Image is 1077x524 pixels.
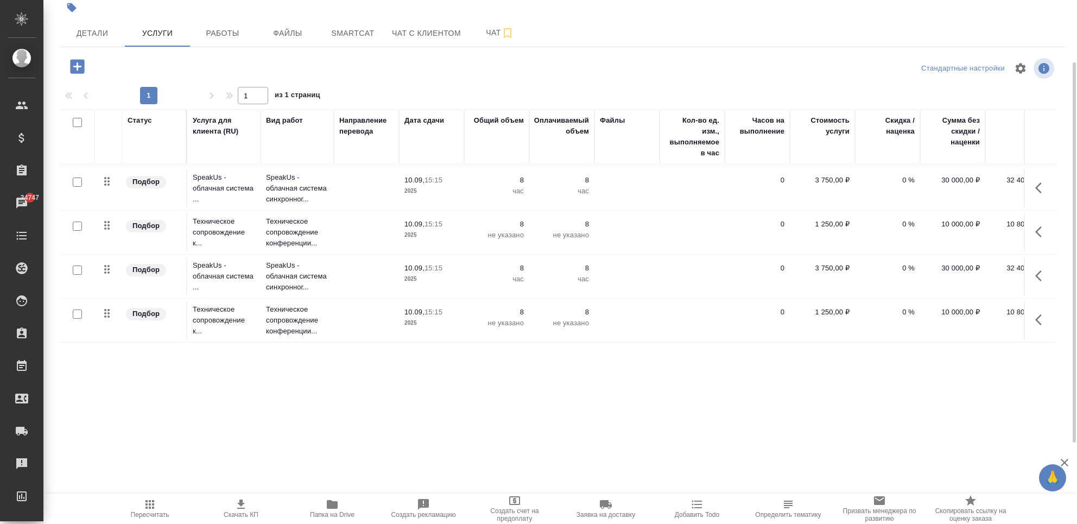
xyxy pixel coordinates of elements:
p: SpeakUs - облачная система ... [193,260,255,293]
p: Техническое сопровождение конференции... [266,216,328,249]
p: 1 250,00 ₽ [795,219,850,230]
button: 🙏 [1039,464,1066,491]
span: 🙏 [1043,466,1062,489]
div: Скидка / наценка [860,115,915,137]
p: 0 % [860,307,915,318]
p: 2025 [404,318,459,329]
a: 34747 [3,190,41,217]
p: 10.09, [404,220,425,228]
p: 0 % [860,263,915,274]
p: час [470,186,524,197]
p: 10.09, [404,308,425,316]
p: Подбор [132,264,160,275]
p: Подбор [132,176,160,187]
p: 8 [470,307,524,318]
div: Файлы [600,115,625,126]
p: SpeakUs - облачная система синхронног... [266,172,328,205]
p: 30 000,00 ₽ [926,175,980,186]
div: Общий объем [474,115,524,126]
p: 8 [470,219,524,230]
button: Показать кнопки [1029,307,1055,333]
p: Техническое сопровождение к... [193,216,255,249]
p: 8 [535,263,589,274]
span: Детали [66,27,118,40]
div: Вид работ [266,115,303,126]
div: Часов на выполнение [730,115,784,137]
div: Оплачиваемый объем [534,115,589,137]
p: 32 400,00 ₽ [991,263,1045,274]
p: 15:15 [425,220,442,228]
p: 10.09, [404,176,425,184]
p: Техническое сопровождение конференции... [266,304,328,337]
p: 2025 [404,230,459,241]
td: 0 [725,257,790,295]
span: Работы [197,27,249,40]
p: Подбор [132,220,160,231]
button: Показать кнопки [1029,263,1055,289]
p: 15:15 [425,176,442,184]
span: Smartcat [327,27,379,40]
div: split button [918,60,1008,77]
p: час [470,274,524,285]
p: 8 [470,175,524,186]
p: не указано [470,230,524,241]
p: 2025 [404,186,459,197]
span: Файлы [262,27,314,40]
p: 32 400,00 ₽ [991,175,1045,186]
div: Кол-во ед. изм., выполняемое в час [665,115,719,159]
p: 15:15 [425,308,442,316]
span: Чат [474,26,526,40]
p: 1 250,00 ₽ [795,307,850,318]
p: 8 [535,219,589,230]
td: 0 [725,169,790,207]
p: Техническое сопровождение к... [193,304,255,337]
p: 2025 [404,274,459,285]
p: 0 % [860,219,915,230]
p: час [535,186,589,197]
span: Посмотреть информацию [1034,58,1056,79]
div: Направление перевода [339,115,394,137]
svg: Подписаться [501,27,514,40]
span: Чат с клиентом [392,27,461,40]
p: SpeakUs - облачная система ... [193,172,255,205]
p: 30 000,00 ₽ [926,263,980,274]
span: Настроить таблицу [1008,55,1034,81]
span: из 1 страниц [275,89,320,104]
div: Сумма без скидки / наценки [926,115,980,148]
div: Статус [128,115,152,126]
button: Показать кнопки [1029,219,1055,245]
p: 10 800,00 ₽ [991,219,1045,230]
div: Услуга для клиента (RU) [193,115,255,137]
p: 3 750,00 ₽ [795,175,850,186]
p: SpeakUs - облачная система синхронног... [266,260,328,293]
p: 8 [535,175,589,186]
p: 10 000,00 ₽ [926,219,980,230]
p: 10.09, [404,264,425,272]
span: 34747 [14,192,46,203]
td: 0 [725,301,790,339]
p: 10 000,00 ₽ [926,307,980,318]
p: не указано [535,230,589,241]
div: Дата сдачи [404,115,444,126]
p: 3 750,00 ₽ [795,263,850,274]
p: не указано [470,318,524,329]
button: Показать кнопки [1029,175,1055,201]
p: 8 [470,263,524,274]
td: 0 [725,213,790,251]
p: 8 [535,307,589,318]
p: не указано [535,318,589,329]
p: 0 % [860,175,915,186]
p: 10 800,00 ₽ [991,307,1045,318]
div: Стоимость услуги [795,115,850,137]
p: Подбор [132,308,160,319]
button: Добавить услугу [62,55,92,78]
p: 15:15 [425,264,442,272]
span: Услуги [131,27,183,40]
p: час [535,274,589,285]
